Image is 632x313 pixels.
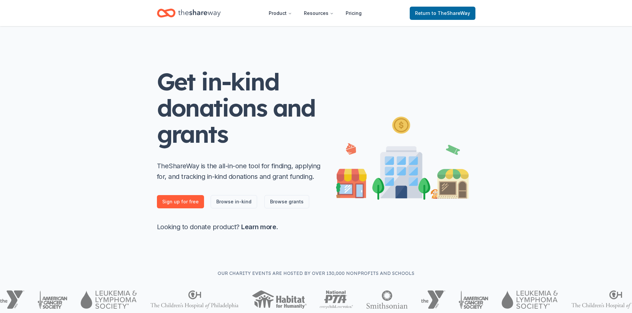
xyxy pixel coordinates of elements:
[157,222,323,232] p: Looking to donate product? .
[415,9,470,17] span: Return
[157,69,323,147] h1: Get in-kind donations and grants
[241,223,276,231] a: Learn more
[336,114,469,200] img: Illustration for landing page
[432,10,470,16] span: to TheShareWay
[157,195,204,208] a: Sign up for free
[502,290,558,309] img: Leukemia & Lymphoma Society
[211,195,257,208] a: Browse in-kind
[263,5,367,21] nav: Main
[263,7,297,20] button: Product
[299,7,339,20] button: Resources
[157,161,323,182] p: TheShareWay is the all-in-one tool for finding, applying for, and tracking in-kind donations and ...
[252,290,307,309] img: Habitat for Humanity
[157,5,221,21] a: Home
[81,290,137,309] img: Leukemia & Lymphoma Society
[320,290,353,309] img: National PTA
[37,290,68,309] img: American Cancer Society
[366,290,408,309] img: Smithsonian
[150,290,239,309] img: The Children's Hospital of Philadelphia
[421,290,445,309] img: YMCA
[458,290,489,309] img: American Cancer Society
[340,7,367,20] a: Pricing
[264,195,309,208] a: Browse grants
[410,7,475,20] a: Returnto TheShareWay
